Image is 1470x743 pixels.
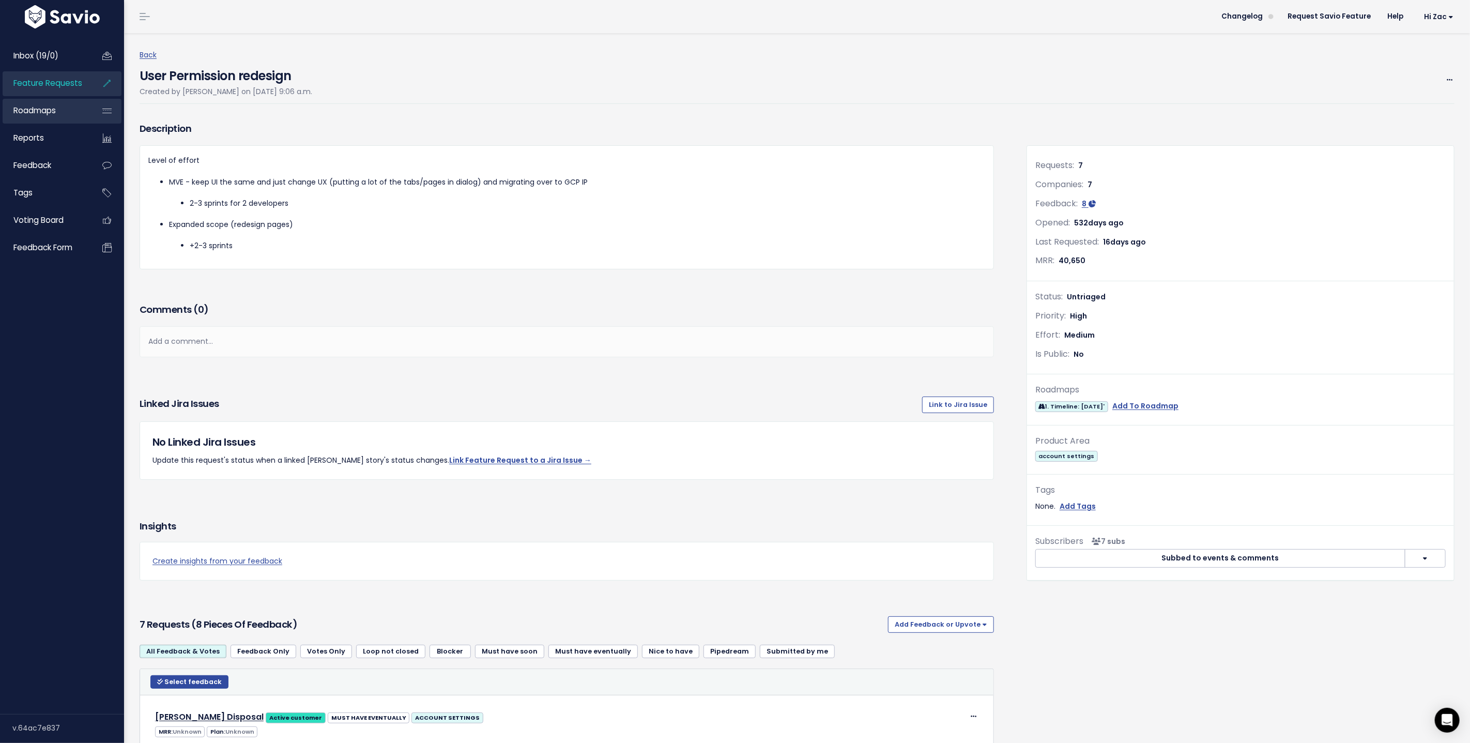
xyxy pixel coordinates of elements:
a: [PERSON_NAME] Disposal [155,711,264,723]
div: Tags [1035,483,1446,498]
a: Tags [3,181,86,205]
a: Feedback [3,154,86,177]
span: Feedback: [1035,198,1078,209]
span: Companies: [1035,178,1083,190]
span: days ago [1110,237,1146,247]
span: High [1070,311,1087,321]
a: Add To Roadmap [1112,400,1178,413]
p: Level of effort [148,154,985,167]
span: Untriaged [1067,292,1106,302]
a: Feedback form [3,236,86,260]
strong: Active customer [269,714,323,722]
a: Link to Jira Issue [922,397,994,413]
span: Select feedback [164,677,222,686]
span: account settings [1035,451,1098,462]
span: 7 [1088,179,1092,190]
span: 40,650 [1059,255,1085,266]
a: Submitted by me [760,645,835,658]
button: Subbed to events & comments [1035,549,1405,568]
span: Hi Zac [1424,13,1453,21]
span: MRR: [1035,254,1054,266]
span: Unknown [225,727,254,736]
div: v.64ac7e837 [12,715,124,741]
div: Add a comment... [140,326,994,357]
strong: MUST HAVE EVENTUALLY [331,714,406,722]
div: None. [1035,500,1446,513]
li: 2-3 sprints for 2 developers [190,197,985,210]
a: Reports [3,126,86,150]
a: Nice to have [642,645,699,658]
a: Link Feature Request to a Jira Issue → [449,455,591,465]
span: Status: [1035,291,1063,302]
a: Blocker [430,645,471,658]
p: Update this request's status when a linked [PERSON_NAME] story's status changes. [152,454,981,467]
span: Feedback form [13,242,72,253]
a: Feature Requests [3,71,86,95]
span: days ago [1088,218,1124,228]
a: Voting Board [3,208,86,232]
span: Opened: [1035,217,1070,229]
span: Changelog [1221,13,1263,20]
span: Created by [PERSON_NAME] on [DATE] 9:06 a.m. [140,86,312,97]
a: Back [140,50,157,60]
span: No [1074,349,1084,359]
span: Medium [1064,330,1095,340]
span: Subscribers [1035,535,1083,547]
span: Voting Board [13,215,64,225]
h3: Description [140,122,994,136]
a: Request Savio Feature [1279,9,1379,24]
span: Effort: [1035,329,1060,341]
span: <p><strong>Subscribers</strong><br><br> - Hannah Foster<br> - jose caselles<br> - Kris Casalla<br... [1088,536,1125,547]
a: Votes Only [300,645,352,658]
a: Pipedream [703,645,756,658]
h5: No Linked Jira Issues [152,434,981,450]
button: Add Feedback or Upvote [888,616,994,633]
span: Feature Requests [13,78,82,88]
span: MRR: [155,726,205,737]
span: Reports [13,132,44,143]
h3: Comments ( ) [140,302,994,317]
a: All Feedback & Votes [140,645,226,658]
h3: Insights [140,519,176,534]
span: 7 [1078,160,1083,171]
span: 1. Timeline: [DATE]' [1035,401,1108,412]
a: Help [1379,9,1412,24]
img: logo-white.9d6f32f41409.svg [22,5,102,28]
a: Loop not closed [356,645,425,658]
h3: 7 Requests (8 pieces of Feedback) [140,617,884,632]
span: Requests: [1035,159,1074,171]
a: 1. Timeline: [DATE]' [1035,400,1108,413]
li: +2-3 sprints [190,239,985,252]
span: 8 [1082,199,1086,209]
a: Add Tags [1060,500,1096,513]
a: Must have soon [475,645,544,658]
span: Is Public: [1035,348,1069,360]
button: Select feedback [150,675,228,689]
strong: ACCOUNT SETTINGS [415,714,480,722]
a: 8 [1082,199,1096,209]
span: Tags [13,187,33,198]
span: 0 [198,303,204,316]
span: Plan: [207,726,257,737]
span: 16 [1103,237,1146,247]
p: Expanded scope (redesign pages) [169,218,985,231]
span: Roadmaps [13,105,56,116]
a: Hi Zac [1412,9,1462,25]
span: Priority: [1035,310,1066,322]
span: Unknown [173,727,202,736]
span: Inbox (19/0) [13,50,58,61]
a: Inbox (19/0) [3,44,86,68]
span: 532 [1074,218,1124,228]
span: Last Requested: [1035,236,1099,248]
p: MVE - keep UI the same and just change UX (putting a lot of the tabs/pages in dialog) and migrati... [169,176,985,189]
h4: User Permission redesign [140,62,312,85]
a: Create insights from your feedback [152,555,981,568]
div: Open Intercom Messenger [1435,708,1460,733]
h3: Linked Jira issues [140,397,219,413]
span: Feedback [13,160,51,171]
a: Must have eventually [548,645,638,658]
a: Feedback Only [231,645,296,658]
div: Roadmaps [1035,383,1446,398]
a: Roadmaps [3,99,86,123]
div: Product Area [1035,434,1446,449]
